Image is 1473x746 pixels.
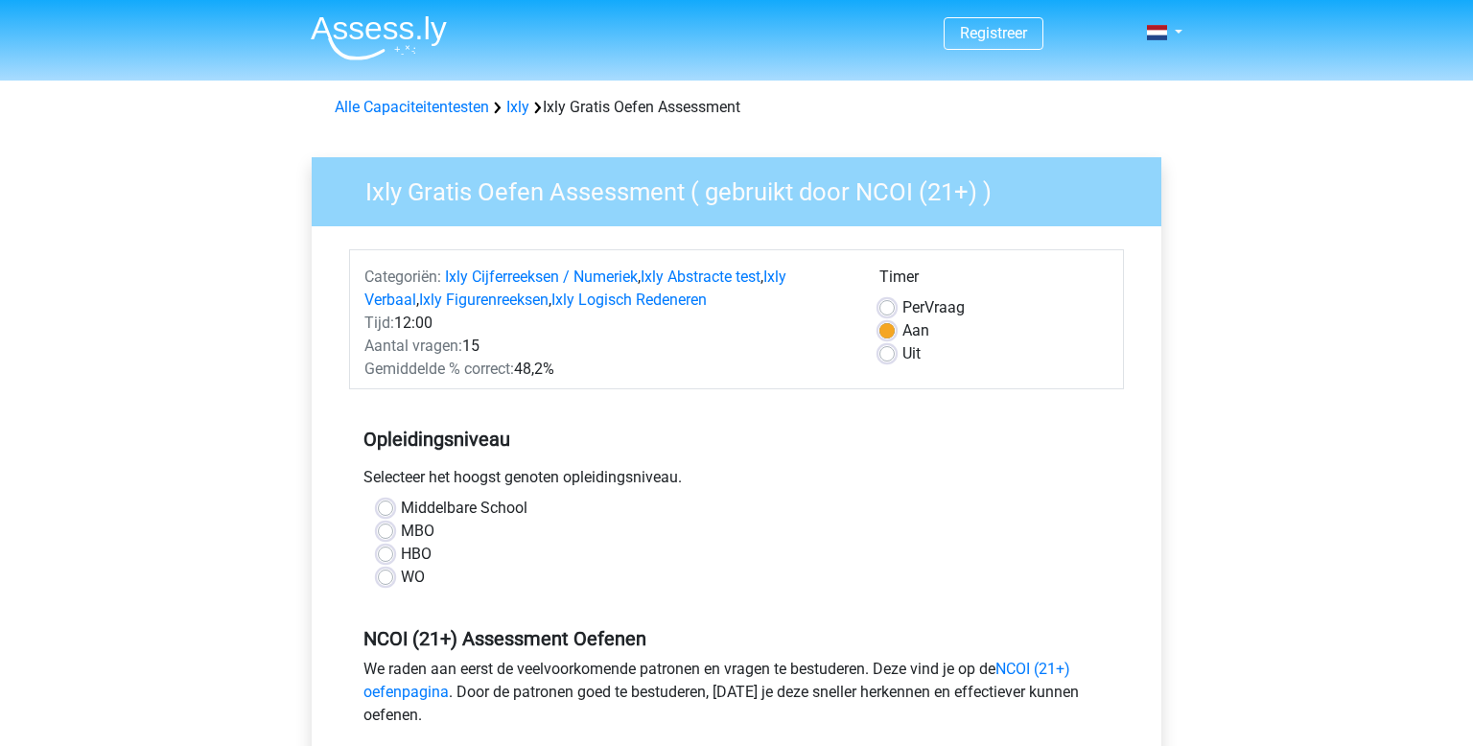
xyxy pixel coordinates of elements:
label: WO [401,566,425,589]
div: Timer [879,266,1109,296]
div: We raden aan eerst de veelvoorkomende patronen en vragen te bestuderen. Deze vind je op de . Door... [349,658,1124,734]
div: Ixly Gratis Oefen Assessment [327,96,1146,119]
div: 48,2% [350,358,865,381]
label: Middelbare School [401,497,527,520]
div: , , , , [350,266,865,312]
a: Ixly Figurenreeksen [419,291,549,309]
a: Alle Capaciteitentesten [335,98,489,116]
div: 15 [350,335,865,358]
span: Aantal vragen: [364,337,462,355]
span: Tijd: [364,314,394,332]
img: Assessly [311,15,447,60]
label: Uit [902,342,921,365]
a: Registreer [960,24,1027,42]
span: Per [902,298,924,316]
a: Ixly Cijferreeksen / Numeriek [445,268,638,286]
span: Gemiddelde % correct: [364,360,514,378]
span: Categoriën: [364,268,441,286]
label: MBO [401,520,434,543]
a: Ixly Abstracte test [641,268,760,286]
h3: Ixly Gratis Oefen Assessment ( gebruikt door NCOI (21+) ) [342,170,1147,207]
div: 12:00 [350,312,865,335]
h5: NCOI (21+) Assessment Oefenen [363,627,1110,650]
div: Selecteer het hoogst genoten opleidingsniveau. [349,466,1124,497]
h5: Opleidingsniveau [363,420,1110,458]
label: Aan [902,319,929,342]
a: Ixly [506,98,529,116]
label: Vraag [902,296,965,319]
a: Ixly Logisch Redeneren [551,291,707,309]
label: HBO [401,543,432,566]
